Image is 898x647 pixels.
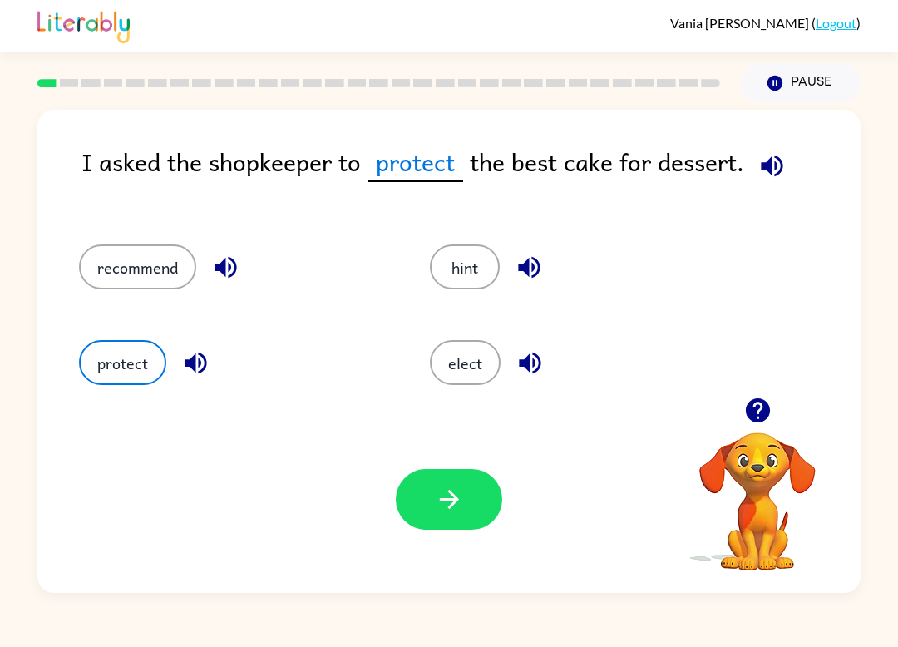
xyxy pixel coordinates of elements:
[430,244,500,289] button: hint
[37,7,130,43] img: Literably
[81,143,861,211] div: I asked the shopkeeper to the best cake for dessert.
[670,15,861,31] div: ( )
[674,407,841,573] video: Your browser must support playing .mp4 files to use Literably. Please try using another browser.
[79,244,196,289] button: recommend
[740,64,861,102] button: Pause
[368,143,463,182] span: protect
[670,15,812,31] span: Vania [PERSON_NAME]
[816,15,856,31] a: Logout
[430,340,501,385] button: elect
[79,340,166,385] button: protect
